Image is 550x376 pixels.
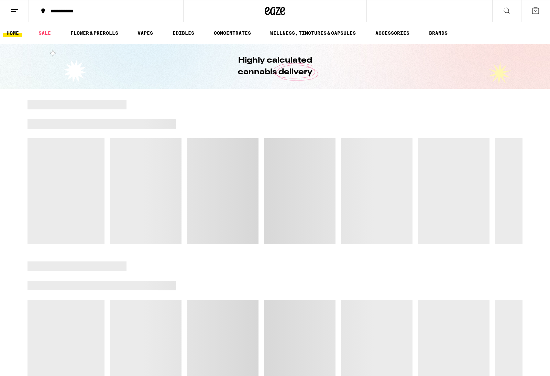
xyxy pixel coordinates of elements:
[35,29,54,37] a: SALE
[218,55,332,78] h1: Highly calculated cannabis delivery
[134,29,156,37] a: VAPES
[267,29,359,37] a: WELLNESS, TINCTURES & CAPSULES
[3,29,22,37] a: HOME
[210,29,254,37] a: CONCENTRATES
[169,29,198,37] a: EDIBLES
[67,29,122,37] a: FLOWER & PREROLLS
[426,29,451,37] a: BRANDS
[372,29,413,37] a: ACCESSORIES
